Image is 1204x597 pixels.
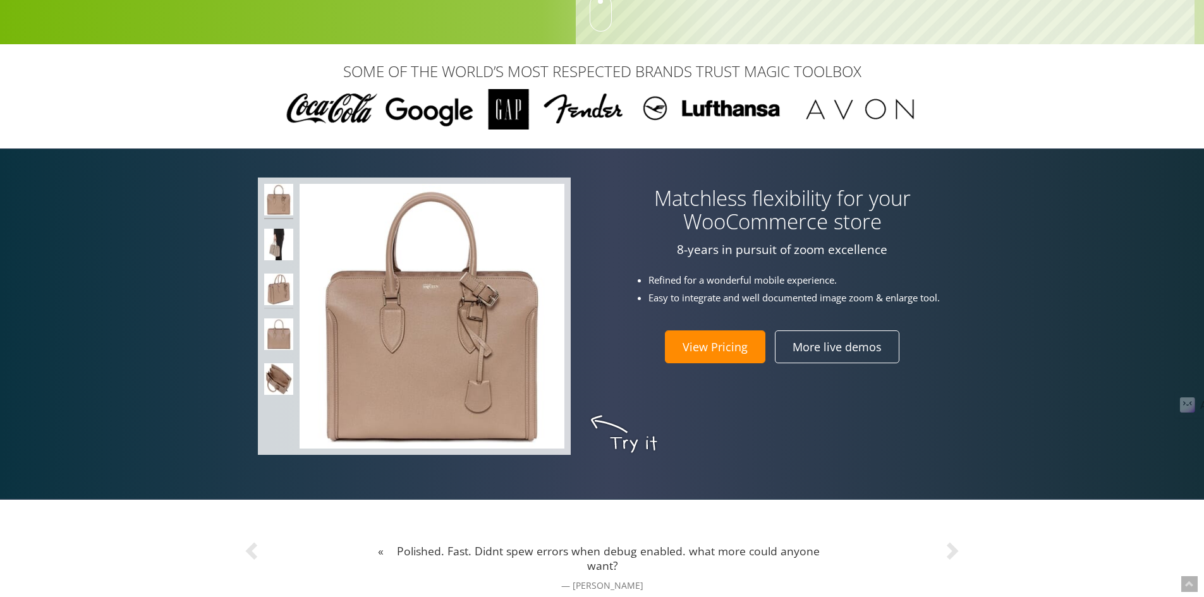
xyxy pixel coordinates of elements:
[612,243,953,257] p: 8-years in pursuit of zoom excellence
[242,63,963,80] h3: SOME OF THE WORLD’S MOST RESPECTED BRANDS TRUST MAGIC TOOLBOX
[648,273,964,287] li: Refined for a wonderful mobile experience.
[648,291,964,305] li: Easy to integrate and well documented image zoom & enlarge tool.
[775,330,899,363] a: More live demos
[665,330,765,363] a: View Pricing
[612,187,953,233] h3: Matchless flexibility for your WooCommerce store
[279,89,926,130] img: Magic Toolbox Customers
[378,544,827,573] p: Polished. Fast. Didnt spew errors when debug enabled. what more could anyone want?
[378,579,827,592] small: [PERSON_NAME]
